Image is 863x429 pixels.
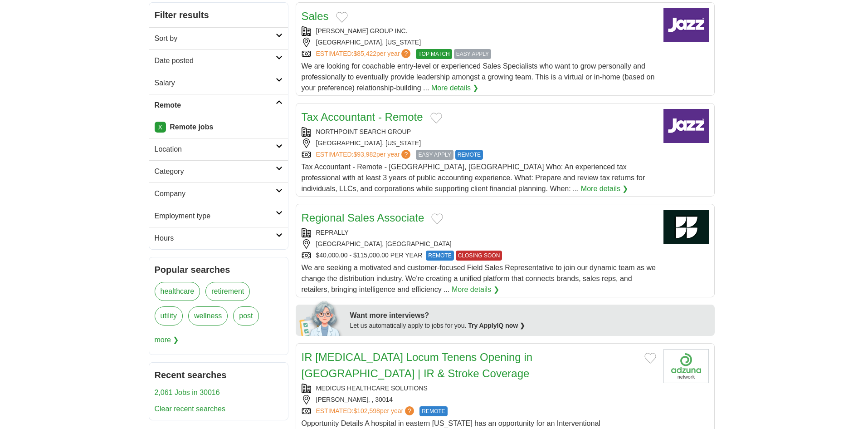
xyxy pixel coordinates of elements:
[350,321,709,330] div: Let us automatically apply to jobs for you.
[302,264,656,293] span: We are seeking a motivated and customer-focused Field Sales Representative to join our dynamic te...
[149,182,288,205] a: Company
[302,38,656,47] div: [GEOGRAPHIC_DATA], [US_STATE]
[581,183,629,194] a: More details ❯
[149,3,288,27] h2: Filter results
[155,144,276,155] h2: Location
[302,127,656,137] div: NORTHPOINT SEARCH GROUP
[452,284,499,295] a: More details ❯
[149,49,288,72] a: Date posted
[455,150,483,160] span: REMOTE
[155,368,283,382] h2: Recent searches
[233,306,258,325] a: post
[155,33,276,44] h2: Sort by
[149,94,288,116] a: Remote
[302,111,423,123] a: Tax Accountant - Remote
[663,349,709,383] img: Company logo
[401,49,410,58] span: ?
[405,406,414,415] span: ?
[149,138,288,160] a: Location
[155,263,283,276] h2: Popular searches
[155,122,166,133] a: X
[188,306,228,325] a: wellness
[302,10,329,22] a: Sales
[353,151,376,158] span: $93,982
[302,239,656,249] div: [GEOGRAPHIC_DATA], [GEOGRAPHIC_DATA]
[456,251,502,261] span: CLOSING SOON
[416,49,452,59] span: TOP MATCH
[353,50,376,57] span: $85,422
[426,251,453,261] span: REMOTE
[155,166,276,177] h2: Category
[316,27,408,35] a: [PERSON_NAME] GROUP INC.
[302,395,656,404] div: [PERSON_NAME], , 30014
[149,227,288,249] a: Hours
[350,310,709,321] div: Want more interviews?
[302,163,645,192] span: Tax Accountant - Remote - [GEOGRAPHIC_DATA], [GEOGRAPHIC_DATA] Who: An experienced tax profession...
[416,150,453,160] span: EASY APPLY
[419,406,447,416] span: REMOTE
[430,113,442,123] button: Add to favorite jobs
[644,353,656,364] button: Add to favorite jobs
[155,211,276,222] h2: Employment type
[149,27,288,49] a: Sort by
[316,49,413,59] a: ESTIMATED:$85,422per year?
[170,123,213,131] strong: Remote jobs
[663,109,709,143] img: Company logo
[205,282,250,301] a: retirement
[299,300,343,336] img: apply-iq-scientist.png
[155,233,276,244] h2: Hours
[149,205,288,227] a: Employment type
[468,322,525,329] a: Try ApplyIQ now ❯
[155,306,183,325] a: utility
[302,62,655,92] span: We are looking for coachable entry-level or experienced Sales Specialists who want to grow person...
[454,49,491,59] span: EASY APPLY
[155,188,276,199] h2: Company
[155,282,200,301] a: healthcare
[302,251,656,261] div: $40,000.00 - $115,000.00 PER YEAR
[302,138,656,148] div: [GEOGRAPHIC_DATA], [US_STATE]
[155,405,226,413] a: Clear recent searches
[155,100,276,111] h2: Remote
[401,150,410,159] span: ?
[302,212,424,224] a: Regional Sales Associate
[155,55,276,66] h2: Date posted
[336,12,348,23] button: Add to favorite jobs
[316,150,413,160] a: ESTIMATED:$93,982per year?
[431,83,479,94] a: More details ❯
[155,78,276,89] h2: Salary
[663,210,709,244] img: Company logo
[149,72,288,94] a: Salary
[316,406,416,416] a: ESTIMATED:$102,598per year?
[663,8,709,42] img: Spieldenner Financial Group logo
[353,407,380,414] span: $102,598
[155,331,179,349] span: more ❯
[302,228,656,237] div: REPRALLY
[431,213,443,224] button: Add to favorite jobs
[155,389,220,396] a: 2,061 Jobs in 30016
[149,160,288,182] a: Category
[302,384,656,393] div: MEDICUS HEALTHCARE SOLUTIONS
[302,351,533,380] a: IR [MEDICAL_DATA] Locum Tenens Opening in [GEOGRAPHIC_DATA] | IR & Stroke Coverage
